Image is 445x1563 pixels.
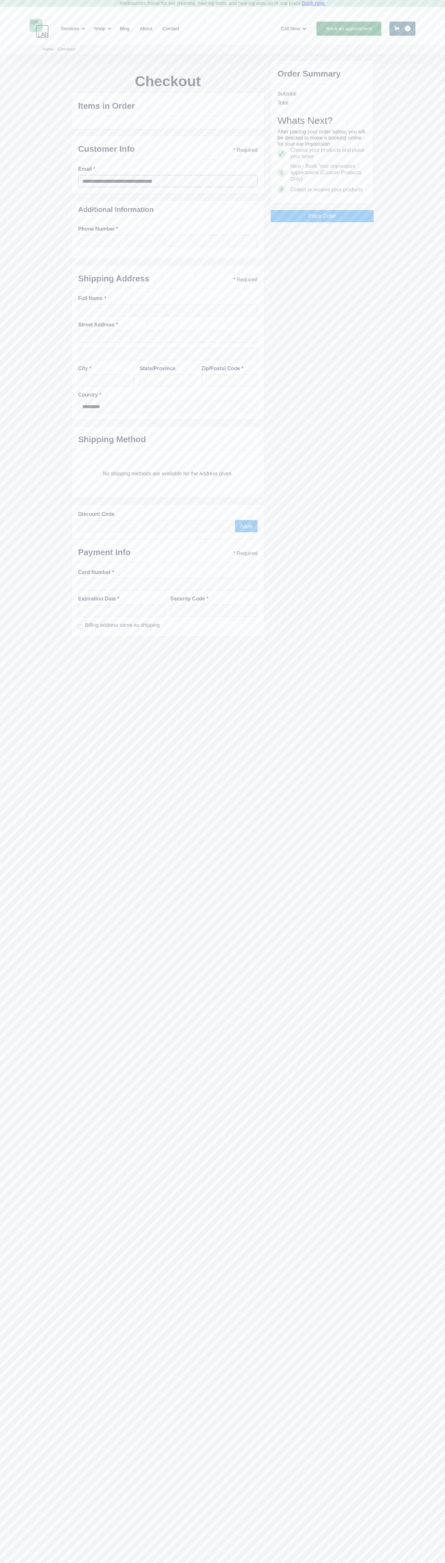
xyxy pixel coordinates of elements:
a: Book an appointment [316,22,381,36]
label: State/Province [140,365,196,372]
li: 〉 [42,46,58,52]
span: Checkout [58,47,76,51]
span: Home [42,47,54,51]
h3: Customer Info [78,144,135,155]
div: Services [61,25,79,32]
div: * Required [233,147,258,153]
p: After placing your order below, you will be directed to make a booking online for your ear impres... [277,129,367,147]
div: Call Now [276,19,313,38]
button: Apply Discount [235,520,258,532]
iframe: PayPal [71,637,264,688]
a: Open cart containing items [389,22,415,36]
h3: Order Summary [277,69,341,79]
label: Phone Number * [78,226,258,232]
a: Home [42,46,54,51]
label: City * [78,365,134,372]
label: Zip/Postal Code * [201,365,258,372]
iframe: Secure card number input frame [82,581,253,587]
label: Expiration Date * [78,596,165,602]
label: Discount Code [78,511,258,517]
div: * Required [233,277,258,283]
h3: Shipping Method [78,434,146,445]
label: Billing address same as shipping [85,622,160,628]
div: Shop [90,19,113,38]
h3: Payment Info [78,547,131,558]
a: Place Order [271,210,374,222]
iframe: Secure CVC input frame [175,608,253,613]
label: Email * [78,166,258,172]
div: Call Now [281,25,300,32]
div: Total [277,100,288,106]
h3: Shipping Address [78,273,150,284]
a: Contact [158,19,185,38]
div: 3 [280,187,283,192]
h3: Items in Order [78,101,135,112]
label: Card Number * [78,569,258,576]
div: No shipping methods are available for the address given. [77,471,259,477]
h4: Additional Information [78,205,154,215]
div: Services [57,19,87,38]
a: About [135,19,158,38]
div: Shop [94,25,105,32]
label: Full Name * [78,295,258,302]
h2: Whats Next? [277,116,367,125]
a: Checkout [58,46,76,51]
div: Next - Book Your impression appointment (Custom Products Only) [290,163,366,182]
div: Subtotal [277,91,296,97]
div: * Required [233,550,258,557]
div: Collect or receive your products [290,187,363,193]
div: 2 [280,170,283,175]
a: home [30,19,49,38]
label: Street Address * [78,322,258,328]
label: Security Code * [170,596,258,602]
h1: Checkout [71,73,264,89]
div: ✓ [277,148,286,159]
div: Choose your products and place your order [290,147,366,160]
iframe: Secure expiration date input frame [82,608,161,613]
a: Blog [115,19,135,38]
label: Country * [78,392,258,398]
a: Book now. [302,0,326,6]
